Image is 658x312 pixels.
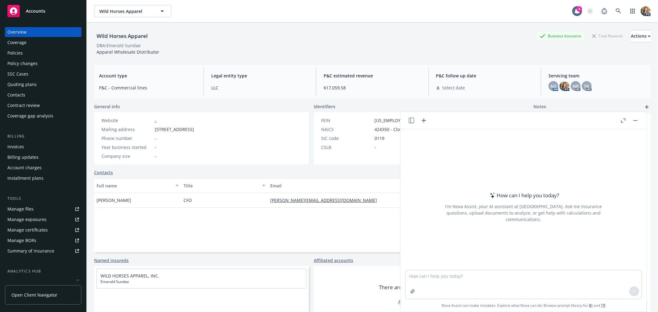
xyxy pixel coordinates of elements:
button: Title [181,178,268,193]
a: Manage certificates [5,225,81,235]
span: - [155,153,156,159]
div: Overview [7,27,27,37]
a: Loss summary generator [5,277,81,287]
div: Manage certificates [7,225,48,235]
a: Overview [5,27,81,37]
span: NR [573,83,579,89]
span: [STREET_ADDRESS] [155,126,194,133]
span: TK [584,83,589,89]
a: Policies [5,48,81,58]
a: add [643,103,651,111]
a: Account charges [5,163,81,173]
div: How can I help you today? [488,191,559,199]
span: [PERSON_NAME] [97,197,131,203]
div: Contract review [7,101,40,110]
div: SSC Cases [7,69,28,79]
div: Title [184,183,259,189]
a: Named insureds [94,257,129,264]
span: Emerald Sundae [101,279,302,285]
div: Contacts [7,90,25,100]
a: Quoting plans [5,80,81,89]
div: Coverage gap analysis [7,111,53,121]
a: Manage BORs [5,236,81,245]
a: Installment plans [5,173,81,183]
div: Phone number [101,135,152,142]
a: Manage exposures [5,215,81,224]
div: Invoices [7,142,24,152]
span: P&C - Commercial lines [99,84,196,91]
button: Full name [94,178,181,193]
a: Search [612,5,625,17]
span: Legal entity type [211,72,308,79]
button: Actions [631,30,651,42]
span: General info [94,103,120,110]
span: Identifiers [314,103,335,110]
a: Policy changes [5,59,81,68]
span: P&C follow up date [436,72,533,79]
div: Quoting plans [7,80,37,89]
div: Policy changes [7,59,38,68]
span: [US_EMPLOYER_IDENTIFICATION_NUMBER] [375,117,463,124]
span: Servicing team [548,72,646,79]
a: Accounts [5,2,81,20]
span: 424350 - Clothing and Clothing Accessories Merchant Wholesalers [375,126,511,133]
div: Tools [5,195,81,202]
a: - [155,117,156,123]
div: 4 [577,6,582,12]
div: Coverage [7,38,27,47]
span: There are no affiliated accounts yet [379,284,463,291]
a: Contacts [5,90,81,100]
a: Affiliated accounts [314,257,353,264]
div: Business Insurance [537,32,584,40]
div: Policies [7,48,23,58]
div: Mailing address [101,126,152,133]
button: Email [268,178,412,193]
div: Billing [5,133,81,139]
div: Wild Horses Apparel [94,32,150,40]
div: Total Rewards [589,32,626,40]
div: SIC code [321,135,372,142]
div: Installment plans [7,173,43,183]
div: Year business started [101,144,152,150]
span: CFO [184,197,192,203]
span: LLC [211,84,308,91]
span: 0119 [375,135,384,142]
img: photo [641,6,651,16]
div: Account charges [7,163,42,173]
a: Invoices [5,142,81,152]
span: Wild Horses Apparel [99,8,153,14]
div: Summary of insurance [7,246,54,256]
div: Manage files [7,204,34,214]
a: Coverage [5,38,81,47]
a: Add affiliated account [399,298,444,305]
div: FEIN [321,117,372,124]
div: Company size [101,153,152,159]
span: AO [550,83,557,89]
a: Billing updates [5,152,81,162]
a: TR [601,303,606,308]
div: DBA: Emerald Sundae [97,42,141,49]
div: Manage BORs [7,236,36,245]
span: Notes [533,103,546,111]
span: Apparel Wholesale Distributor [97,49,159,55]
img: photo [560,81,569,91]
a: Summary of insurance [5,246,81,256]
a: Switch app [627,5,639,17]
span: Accounts [26,9,45,14]
span: - [375,144,376,150]
a: BI [589,303,593,308]
span: Nova Assist can make mistakes. Explore what Nova can do: Browse prompt library for and [403,299,644,312]
span: - [155,144,156,150]
a: Manage files [5,204,81,214]
a: WILD HORSES APPAREL, INC. [101,273,159,279]
div: Billing updates [7,152,39,162]
a: [PERSON_NAME][EMAIL_ADDRESS][DOMAIN_NAME] [270,197,382,203]
span: Account type [99,72,196,79]
div: Loss summary generator [7,277,59,287]
div: Email [270,183,403,189]
a: Report a Bug [598,5,610,17]
span: - [155,135,156,142]
a: Contract review [5,101,81,110]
